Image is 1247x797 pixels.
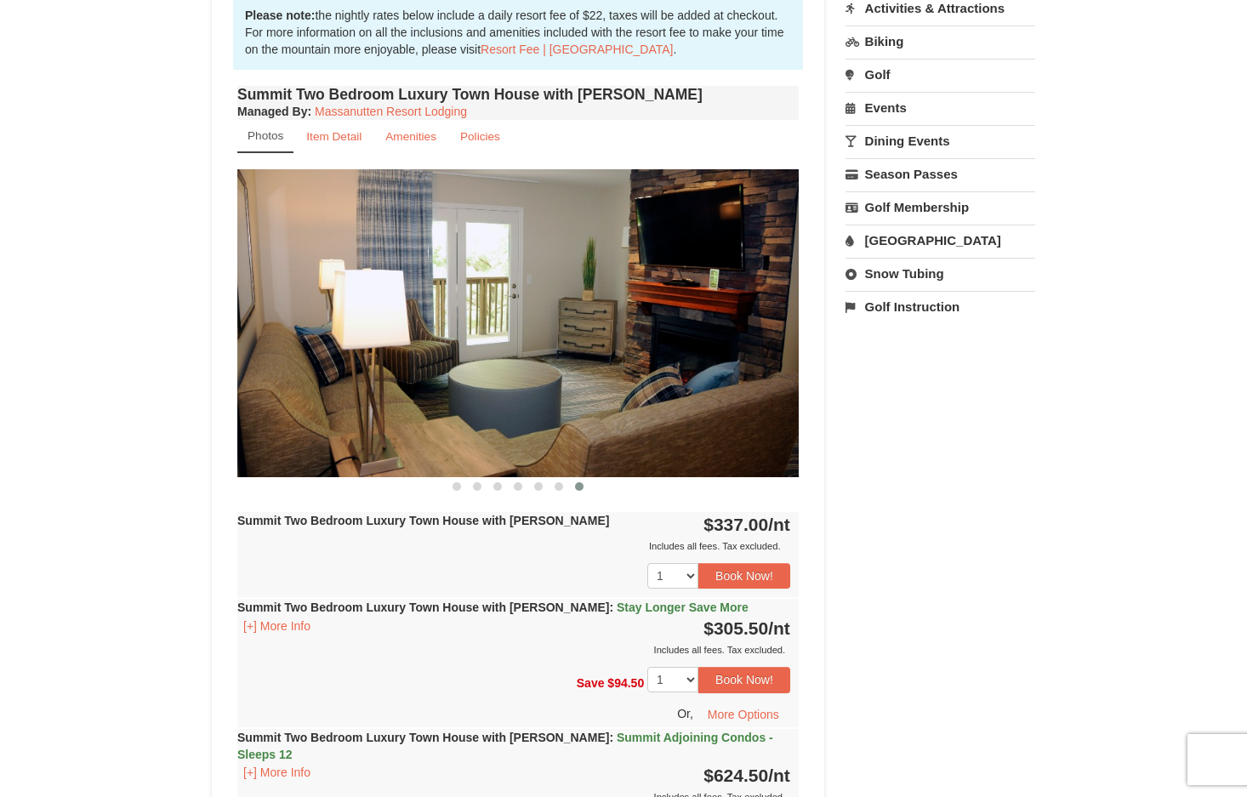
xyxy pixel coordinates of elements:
a: Events [846,92,1035,123]
span: $94.50 [607,676,644,690]
button: [+] More Info [237,763,316,782]
img: 18876286-209-a0fa8fad.png [237,169,799,476]
strong: Summit Two Bedroom Luxury Town House with [PERSON_NAME] [237,731,773,761]
button: Book Now! [698,667,790,692]
a: Policies [449,120,511,153]
button: Book Now! [698,563,790,589]
a: Golf Instruction [846,291,1035,322]
span: $624.50 [703,766,768,785]
button: More Options [697,702,790,727]
strong: Summit Two Bedroom Luxury Town House with [PERSON_NAME] [237,601,749,614]
div: Includes all fees. Tax excluded. [237,641,790,658]
button: [+] More Info [237,617,316,635]
a: Biking [846,26,1035,57]
span: /nt [768,766,790,785]
a: Golf [846,59,1035,90]
small: Policies [460,130,500,143]
a: [GEOGRAPHIC_DATA] [846,225,1035,256]
span: : [609,731,613,744]
span: Summit Adjoining Condos - Sleeps 12 [237,731,773,761]
span: /nt [768,618,790,638]
strong: : [237,105,311,118]
small: Photos [248,129,283,142]
span: Save [577,676,605,690]
a: Massanutten Resort Lodging [315,105,467,118]
span: $305.50 [703,618,768,638]
div: Includes all fees. Tax excluded. [237,538,790,555]
span: Or, [677,706,693,720]
a: Item Detail [295,120,373,153]
small: Amenities [385,130,436,143]
span: : [609,601,613,614]
a: Season Passes [846,158,1035,190]
span: Managed By [237,105,307,118]
strong: $337.00 [703,515,790,534]
strong: Please note: [245,9,315,22]
a: Dining Events [846,125,1035,157]
h4: Summit Two Bedroom Luxury Town House with [PERSON_NAME] [237,86,799,103]
a: Resort Fee | [GEOGRAPHIC_DATA] [481,43,673,56]
a: Photos [237,120,293,153]
span: /nt [768,515,790,534]
a: Golf Membership [846,191,1035,223]
small: Item Detail [306,130,362,143]
strong: Summit Two Bedroom Luxury Town House with [PERSON_NAME] [237,514,609,527]
a: Amenities [374,120,447,153]
a: Snow Tubing [846,258,1035,289]
span: Stay Longer Save More [617,601,749,614]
